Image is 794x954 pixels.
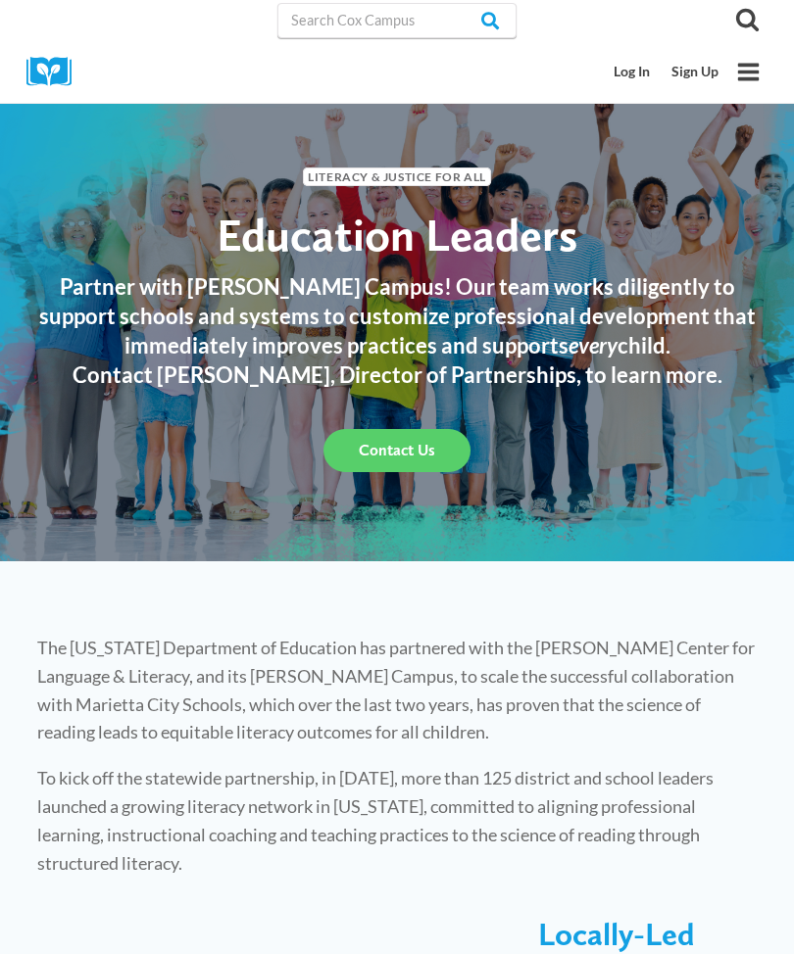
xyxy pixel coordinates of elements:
h3: Contact [PERSON_NAME], Director of Partnerships, to learn more. [37,360,757,390]
span: Contact Us [359,441,435,459]
button: Open menu [729,53,768,91]
img: Cox Campus [26,57,85,87]
span: Literacy & Justice for All [303,167,490,186]
p: To kick off the statewide partnership, in [DATE], more than 125 district and school leaders launc... [37,764,757,877]
input: Search Cox Campus [277,3,517,38]
em: every [569,332,618,358]
span: Education Leaders [217,207,577,262]
a: Contact Us [323,429,471,472]
p: The [US_STATE] Department of Education has partnered with the [PERSON_NAME] Center for Language &... [37,634,757,746]
nav: Secondary Mobile Navigation [604,54,729,90]
a: Log In [604,54,662,90]
h3: Partner with [PERSON_NAME] Campus! Our team works diligently to support schools and systems to cu... [37,272,757,360]
a: Sign Up [661,54,729,90]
